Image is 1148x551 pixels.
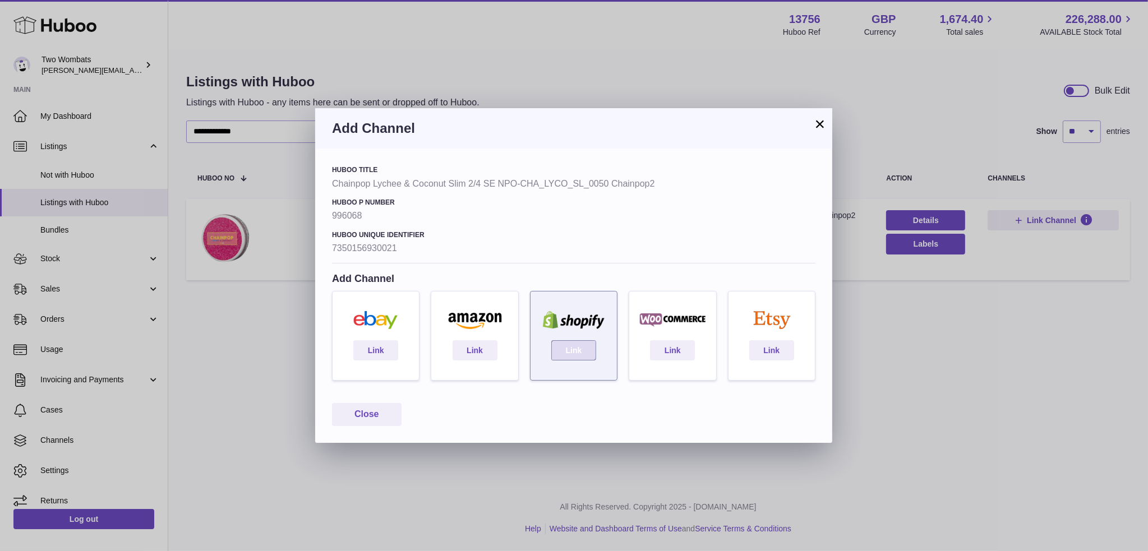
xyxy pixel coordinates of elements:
[332,210,815,222] strong: 996068
[813,117,827,131] button: ×
[338,311,413,329] img: ebay
[536,311,611,329] img: shopify
[635,311,710,329] img: woocommerce
[437,311,512,329] img: amazon
[332,242,815,254] strong: 7350156930021
[749,340,794,360] a: Link
[332,403,402,426] button: Close
[353,340,398,360] a: Link
[453,340,497,360] a: Link
[650,340,695,360] a: Link
[332,198,815,207] h4: Huboo P number
[332,230,815,239] h4: Huboo Unique Identifier
[332,272,815,285] h4: Add Channel
[332,178,815,190] strong: Chainpop Lychee & Coconut Slim 2/4 SE NPO-CHA_LYCO_SL_0050 Chainpop2
[551,340,596,360] a: Link
[332,165,815,174] h4: Huboo Title
[332,119,815,137] h3: Add Channel
[734,311,809,329] img: etsy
